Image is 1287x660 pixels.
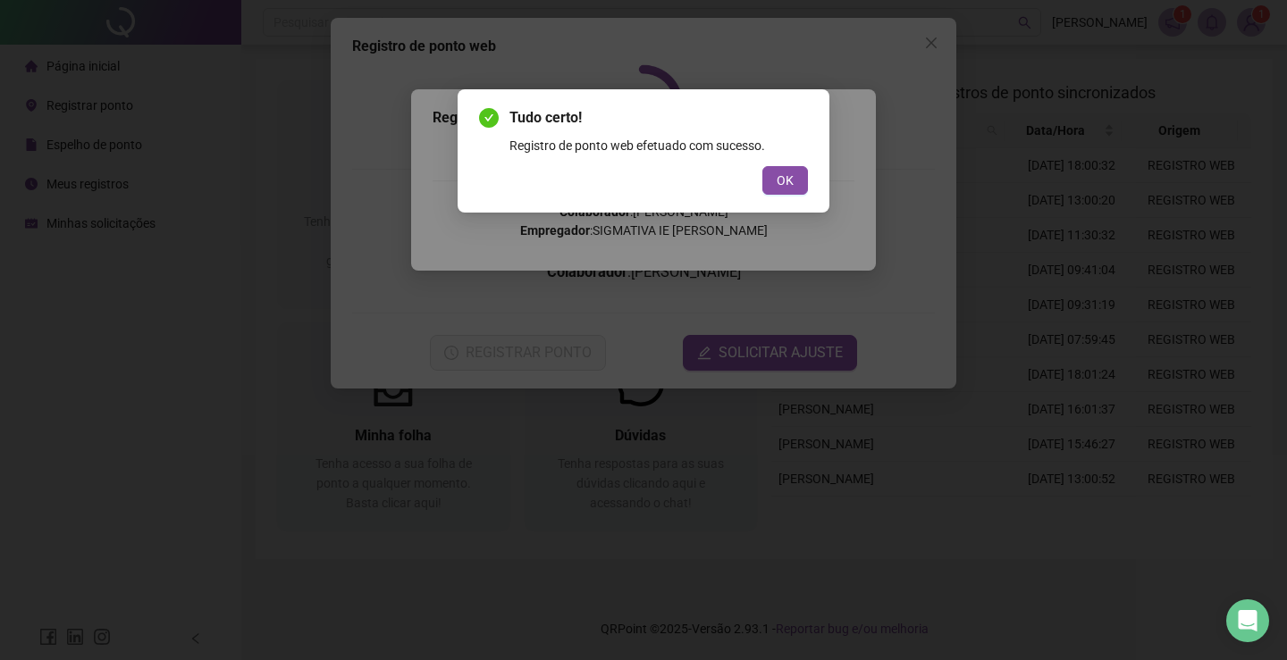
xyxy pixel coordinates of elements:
div: Open Intercom Messenger [1226,599,1269,642]
div: Registro de ponto web efetuado com sucesso. [509,136,808,155]
span: Tudo certo! [509,107,808,129]
span: OK [777,171,794,190]
span: check-circle [479,108,499,128]
button: OK [762,166,808,195]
